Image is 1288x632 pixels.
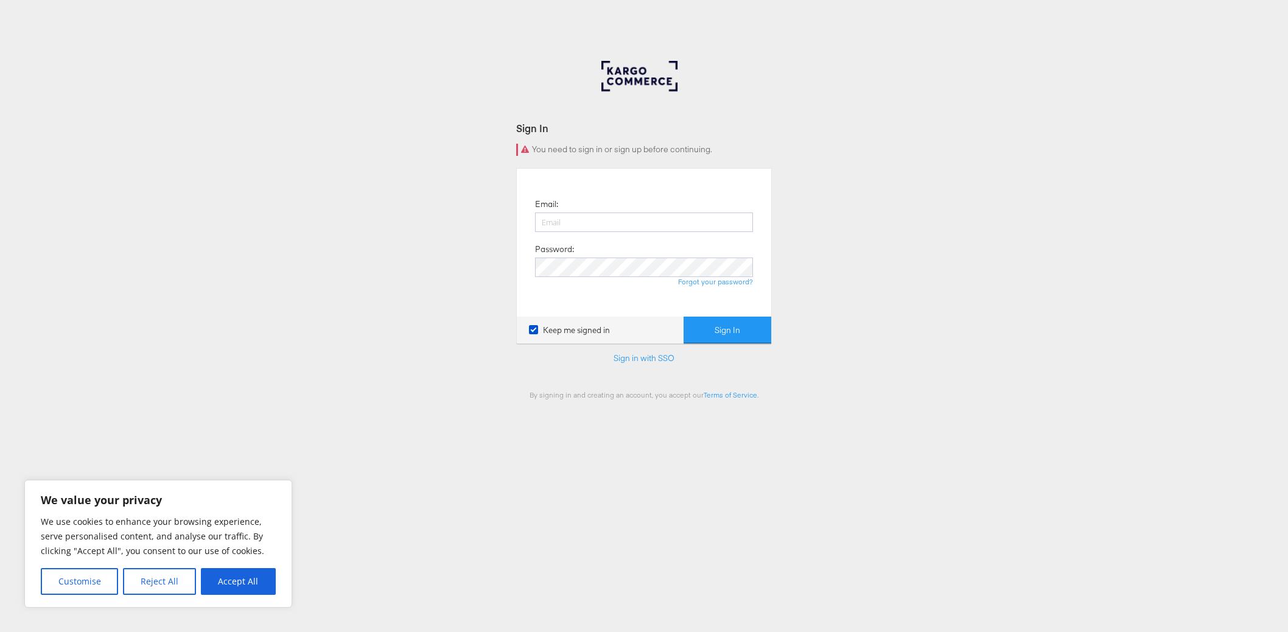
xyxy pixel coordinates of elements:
[535,212,753,232] input: Email
[516,390,772,399] div: By signing in and creating an account, you accept our .
[704,390,757,399] a: Terms of Service
[516,121,772,135] div: Sign In
[41,493,276,507] p: We value your privacy
[24,480,292,608] div: We value your privacy
[535,198,558,210] label: Email:
[201,568,276,595] button: Accept All
[535,244,574,255] label: Password:
[529,325,610,336] label: Keep me signed in
[614,353,674,363] a: Sign in with SSO
[41,514,276,558] p: We use cookies to enhance your browsing experience, serve personalised content, and analyse our t...
[41,568,118,595] button: Customise
[684,317,771,344] button: Sign In
[678,277,753,286] a: Forgot your password?
[123,568,195,595] button: Reject All
[516,144,772,156] div: You need to sign in or sign up before continuing.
